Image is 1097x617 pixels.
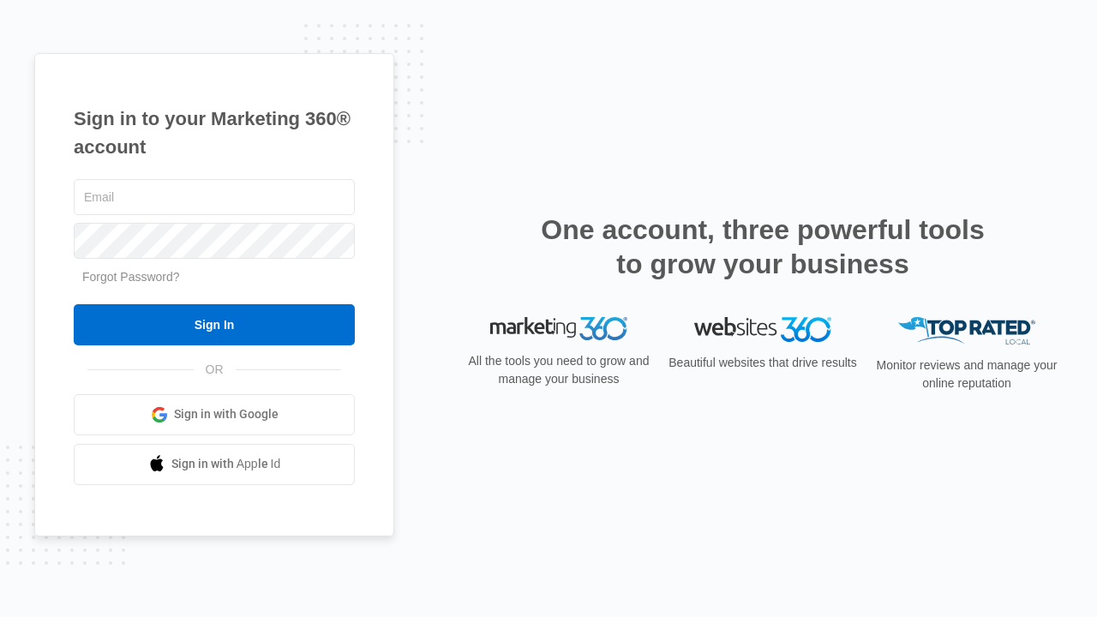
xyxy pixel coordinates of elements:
[74,105,355,161] h1: Sign in to your Marketing 360® account
[694,317,831,342] img: Websites 360
[463,352,655,388] p: All the tools you need to grow and manage your business
[667,354,859,372] p: Beautiful websites that drive results
[74,394,355,435] a: Sign in with Google
[490,317,627,341] img: Marketing 360
[74,444,355,485] a: Sign in with Apple Id
[174,405,279,423] span: Sign in with Google
[171,455,281,473] span: Sign in with Apple Id
[74,304,355,345] input: Sign In
[536,213,990,281] h2: One account, three powerful tools to grow your business
[898,317,1035,345] img: Top Rated Local
[82,270,180,284] a: Forgot Password?
[74,179,355,215] input: Email
[194,361,236,379] span: OR
[871,356,1063,392] p: Monitor reviews and manage your online reputation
